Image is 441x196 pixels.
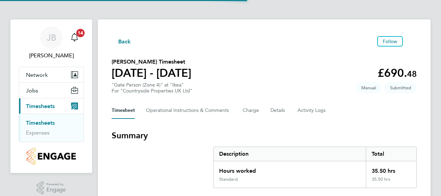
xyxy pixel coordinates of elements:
[112,58,191,66] h2: [PERSON_NAME] Timesheet
[383,38,397,44] span: Follow
[366,161,416,177] div: 35.50 hrs
[46,181,66,187] span: Powered by
[112,82,192,94] div: "Gate Person (Zone 4)" at "Ikea"
[19,98,84,114] button: Timesheets
[407,69,417,79] span: 48
[112,66,191,80] h1: [DATE] - [DATE]
[46,187,66,193] span: Engage
[26,72,48,78] span: Network
[112,130,417,141] h3: Summary
[26,120,55,126] a: Timesheets
[270,102,286,119] button: Details
[26,129,50,136] a: Expenses
[68,26,81,49] a: 14
[297,102,327,119] button: Activity Logs
[118,38,131,46] span: Back
[19,148,84,165] a: Go to home page
[219,177,238,182] div: Standard
[27,148,76,165] img: countryside-properties-logo-retina.png
[19,114,84,142] div: Timesheets
[112,37,131,46] button: Back
[384,82,417,93] span: This timesheet is Submitted.
[19,26,84,60] a: JB[PERSON_NAME]
[10,19,92,173] nav: Main navigation
[146,102,232,119] button: Operational Instructions & Comments
[214,147,366,161] div: Description
[243,102,259,119] button: Charge
[19,51,84,60] span: John Bargewell
[356,82,382,93] span: This timesheet was manually created.
[47,33,56,42] span: JB
[19,67,84,82] button: Network
[366,147,416,161] div: Total
[76,29,85,37] span: 14
[19,83,84,98] button: Jobs
[213,147,417,188] div: Summary
[214,161,366,177] div: Hours worked
[26,87,38,94] span: Jobs
[378,66,417,80] app-decimal: £690.
[112,102,135,119] button: Timesheet
[26,103,55,109] span: Timesheets
[112,88,192,94] div: For "Countryside Properties UK Ltd"
[377,36,403,47] button: Follow
[366,177,416,188] div: 35.50 hrs
[37,181,66,195] a: Powered byEngage
[406,40,417,43] button: Timesheets Menu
